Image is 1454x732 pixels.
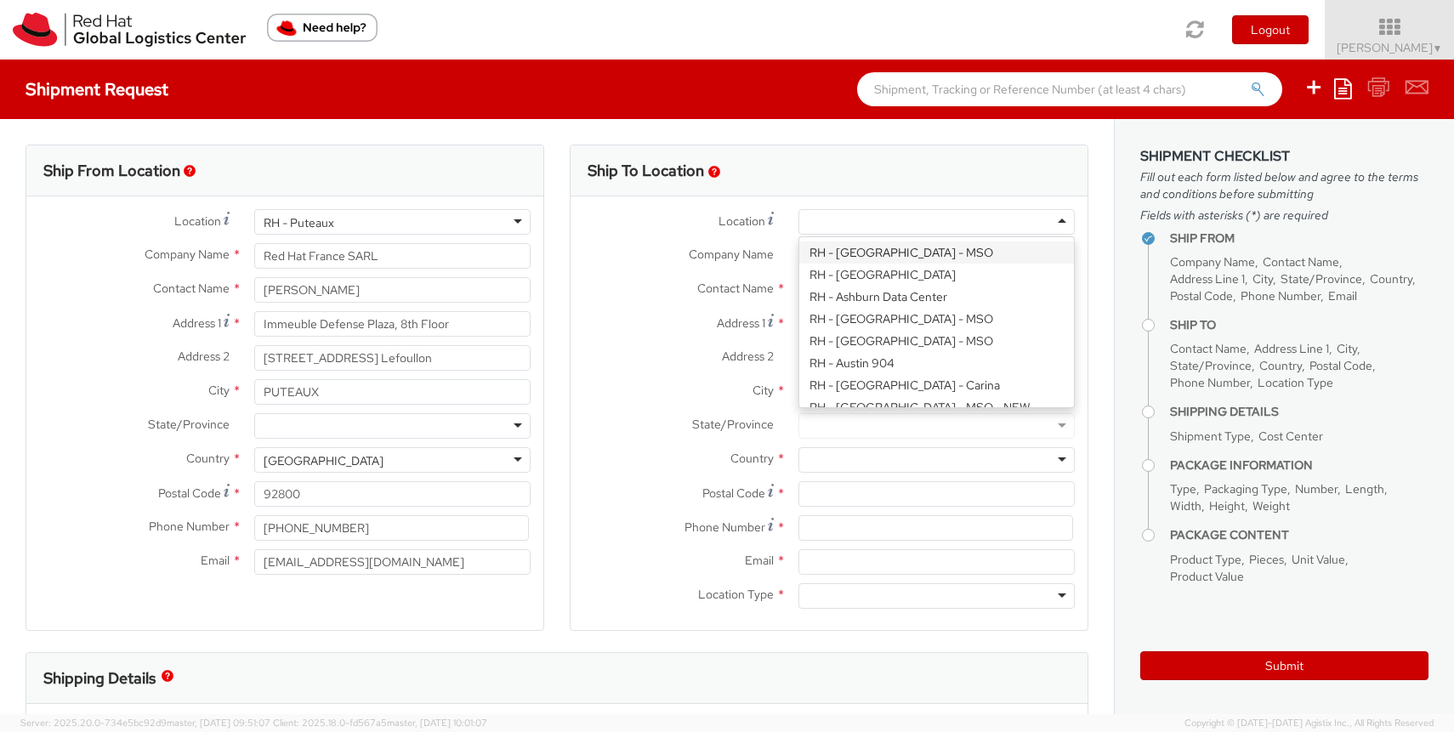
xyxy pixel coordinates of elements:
[702,485,765,501] span: Postal Code
[1170,375,1250,390] span: Phone Number
[1170,254,1255,270] span: Company Name
[1252,498,1290,514] span: Weight
[799,396,1074,418] div: RH - [GEOGRAPHIC_DATA] - MSO - NEW
[1370,271,1412,287] span: Country
[753,383,774,398] span: City
[588,162,704,179] h3: Ship To Location
[1292,552,1345,567] span: Unit Value
[1140,168,1428,202] span: Fill out each form listed below and agree to the terms and conditions before submitting
[1170,552,1241,567] span: Product Type
[1170,428,1251,444] span: Shipment Type
[1170,288,1233,304] span: Postal Code
[1170,341,1247,356] span: Contact Name
[698,587,774,602] span: Location Type
[1281,271,1362,287] span: State/Province
[153,281,230,296] span: Contact Name
[799,374,1074,396] div: RH - [GEOGRAPHIC_DATA] - Carina
[1170,481,1196,497] span: Type
[387,717,487,729] span: master, [DATE] 10:01:07
[1241,288,1321,304] span: Phone Number
[1309,358,1372,373] span: Postal Code
[178,349,230,364] span: Address 2
[1170,459,1428,472] h4: Package Information
[149,519,230,534] span: Phone Number
[717,315,765,331] span: Address 1
[264,214,334,231] div: RH - Puteaux
[1232,15,1309,44] button: Logout
[273,717,487,729] span: Client: 2025.18.0-fd567a5
[1328,288,1357,304] span: Email
[1140,207,1428,224] span: Fields with asterisks (*) are required
[718,213,765,229] span: Location
[1433,42,1443,55] span: ▼
[799,352,1074,374] div: RH - Austin 904
[684,519,765,535] span: Phone Number
[730,451,774,466] span: Country
[692,417,774,432] span: State/Province
[174,213,221,229] span: Location
[1170,498,1201,514] span: Width
[1258,428,1323,444] span: Cost Center
[799,308,1074,330] div: RH - [GEOGRAPHIC_DATA] - MSO
[697,281,774,296] span: Contact Name
[158,485,221,501] span: Postal Code
[167,717,270,729] span: master, [DATE] 09:51:07
[1140,149,1428,164] h3: Shipment Checklist
[1252,271,1273,287] span: City
[1204,481,1287,497] span: Packaging Type
[1295,481,1338,497] span: Number
[799,241,1074,264] div: RH - [GEOGRAPHIC_DATA] - MSO
[1184,717,1434,730] span: Copyright © [DATE]-[DATE] Agistix Inc., All Rights Reserved
[1170,406,1428,418] h4: Shipping Details
[186,451,230,466] span: Country
[799,264,1074,286] div: RH - [GEOGRAPHIC_DATA]
[1170,569,1244,584] span: Product Value
[43,670,156,687] h3: Shipping Details
[722,349,774,364] span: Address 2
[1170,529,1428,542] h4: Package Content
[1337,40,1443,55] span: [PERSON_NAME]
[1263,254,1339,270] span: Contact Name
[1209,498,1245,514] span: Height
[1170,358,1252,373] span: State/Province
[689,247,774,262] span: Company Name
[173,315,221,331] span: Address 1
[264,452,383,469] div: [GEOGRAPHIC_DATA]
[1337,341,1357,356] span: City
[799,330,1074,352] div: RH - [GEOGRAPHIC_DATA] - MSO
[26,80,168,99] h4: Shipment Request
[1249,552,1284,567] span: Pieces
[1345,481,1384,497] span: Length
[857,72,1282,106] input: Shipment, Tracking or Reference Number (at least 4 chars)
[1170,319,1428,332] h4: Ship To
[148,417,230,432] span: State/Province
[208,383,230,398] span: City
[1140,651,1428,680] button: Submit
[1254,341,1329,356] span: Address Line 1
[201,553,230,568] span: Email
[1170,271,1245,287] span: Address Line 1
[145,247,230,262] span: Company Name
[1259,358,1302,373] span: Country
[1170,232,1428,245] h4: Ship From
[267,14,378,42] button: Need help?
[13,13,246,47] img: rh-logistics-00dfa346123c4ec078e1.svg
[745,553,774,568] span: Email
[20,717,270,729] span: Server: 2025.20.0-734e5bc92d9
[1258,375,1333,390] span: Location Type
[43,162,180,179] h3: Ship From Location
[799,286,1074,308] div: RH - Ashburn Data Center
